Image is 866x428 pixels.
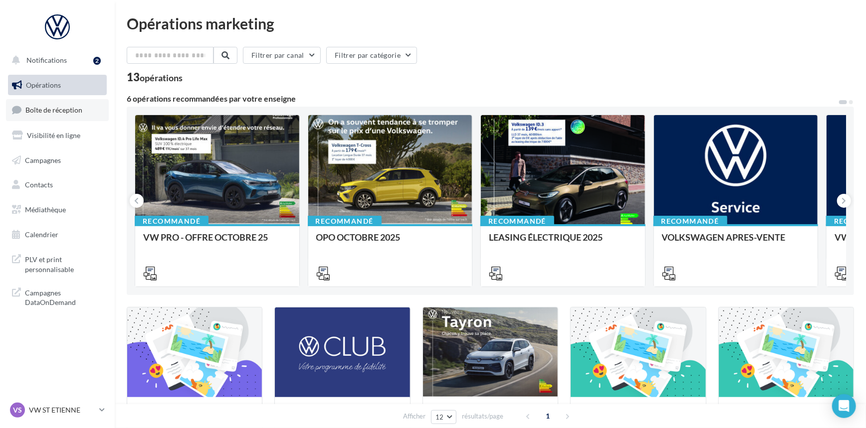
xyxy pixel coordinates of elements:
[6,224,109,245] a: Calendrier
[27,131,80,140] span: Visibilité en ligne
[25,230,58,239] span: Calendrier
[13,405,22,415] span: VS
[25,253,103,274] span: PLV et print personnalisable
[653,216,727,227] div: Recommandé
[6,199,109,220] a: Médiathèque
[308,216,382,227] div: Recommandé
[127,16,854,31] div: Opérations marketing
[25,106,82,114] span: Boîte de réception
[127,95,838,103] div: 6 opérations recommandées par votre enseigne
[480,216,554,227] div: Recommandé
[93,57,101,65] div: 2
[6,75,109,96] a: Opérations
[25,205,66,214] span: Médiathèque
[140,73,183,82] div: opérations
[435,413,444,421] span: 12
[25,155,61,164] span: Campagnes
[6,50,105,71] button: Notifications 2
[6,174,109,195] a: Contacts
[431,410,456,424] button: 12
[6,125,109,146] a: Visibilité en ligne
[29,405,95,415] p: VW ST ETIENNE
[462,412,503,421] span: résultats/page
[6,150,109,171] a: Campagnes
[243,47,321,64] button: Filtrer par canal
[540,408,556,424] span: 1
[143,232,291,252] div: VW PRO - OFFRE OCTOBRE 25
[127,72,183,83] div: 13
[26,56,67,64] span: Notifications
[25,180,53,189] span: Contacts
[135,216,209,227] div: Recommandé
[832,394,856,418] div: Open Intercom Messenger
[6,99,109,121] a: Boîte de réception
[8,401,107,420] a: VS VW ST ETIENNE
[6,282,109,311] a: Campagnes DataOnDemand
[403,412,426,421] span: Afficher
[25,286,103,307] span: Campagnes DataOnDemand
[662,232,810,252] div: VOLKSWAGEN APRES-VENTE
[316,232,464,252] div: OPO OCTOBRE 2025
[26,81,61,89] span: Opérations
[489,232,637,252] div: LEASING ÉLECTRIQUE 2025
[6,249,109,278] a: PLV et print personnalisable
[326,47,417,64] button: Filtrer par catégorie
